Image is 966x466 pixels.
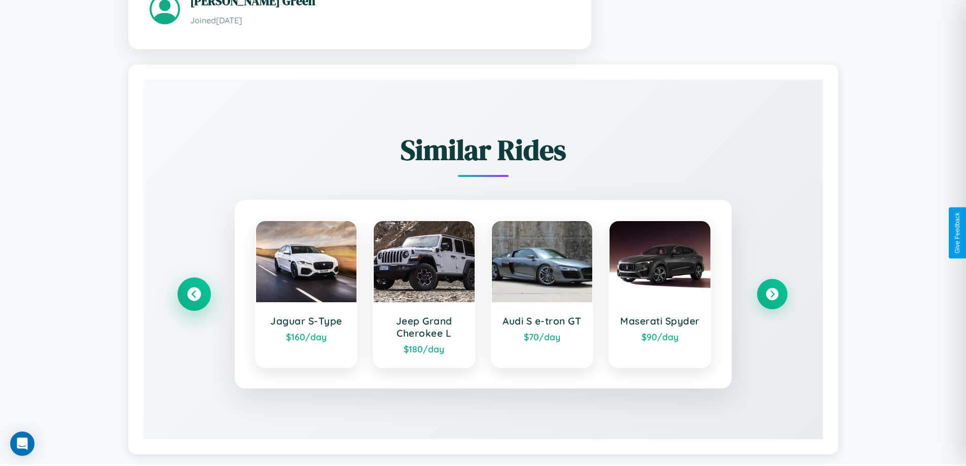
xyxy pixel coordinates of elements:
[384,343,464,354] div: $ 180 /day
[620,315,700,327] h3: Maserati Spyder
[255,220,358,368] a: Jaguar S-Type$160/day
[502,331,583,342] div: $ 70 /day
[502,315,583,327] h3: Audi S e-tron GT
[609,220,711,368] a: Maserati Spyder$90/day
[179,130,788,169] h2: Similar Rides
[266,331,347,342] div: $ 160 /day
[373,220,476,368] a: Jeep Grand Cherokee L$180/day
[954,212,961,254] div: Give Feedback
[491,220,594,368] a: Audi S e-tron GT$70/day
[620,331,700,342] div: $ 90 /day
[10,432,34,456] div: Open Intercom Messenger
[384,315,464,339] h3: Jeep Grand Cherokee L
[266,315,347,327] h3: Jaguar S-Type
[190,13,570,28] p: Joined [DATE]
